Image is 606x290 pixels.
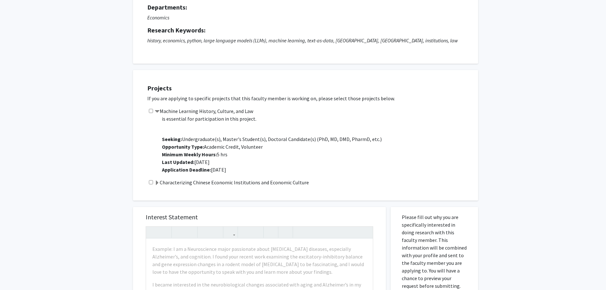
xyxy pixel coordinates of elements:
span: [DATE] [162,159,210,165]
button: Fullscreen [360,227,371,238]
button: Superscript [199,227,210,238]
button: Remove format [265,227,276,238]
span: Academic Credit, Volunteer [162,144,263,150]
b: Application Deadline: [162,166,211,173]
h5: Interest Statement [146,213,373,221]
label: Machine Learning History, Culture, and Law [155,107,253,115]
b: Seeking: [162,136,182,142]
span: 5 hrs [162,151,227,158]
span: Undergraduate(s), Master's Student(s), Doctoral Candidate(s) (PhD, MD, DMD, PharmD, etc.) [162,136,382,142]
button: Emphasis (Ctrl + I) [185,227,196,238]
label: Characterizing Chinese Economic Institutions and Economic Culture [155,179,309,186]
button: Link [225,227,236,238]
i: Economics [147,14,169,21]
button: Unordered list [240,227,251,238]
button: Undo (Ctrl + Z) [148,227,159,238]
p: If you are applying to specific projects that this faculty member is working on, please select th... [147,95,472,102]
button: Insert horizontal rule [280,227,291,238]
button: Redo (Ctrl + Y) [159,227,170,238]
button: Subscript [210,227,221,238]
b: Opportunity Type: [162,144,204,150]
p: Example: I am a Neuroscience major passionate about [MEDICAL_DATA] diseases, especially Alzheimer... [152,245,366,276]
b: Last Updated: [162,159,194,165]
strong: Departments: [147,3,187,11]
i: history, economics, python, large language models (LLMs), machine learning, text-as-data, [GEOGRA... [147,37,458,44]
strong: Research Keywords: [147,26,205,34]
strong: Projects [147,84,172,92]
b: Minimum Weekly Hours: [162,151,217,158]
iframe: Chat [5,261,27,285]
button: Strong (Ctrl + B) [173,227,185,238]
span: [DATE] [162,166,226,173]
button: Ordered list [251,227,262,238]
